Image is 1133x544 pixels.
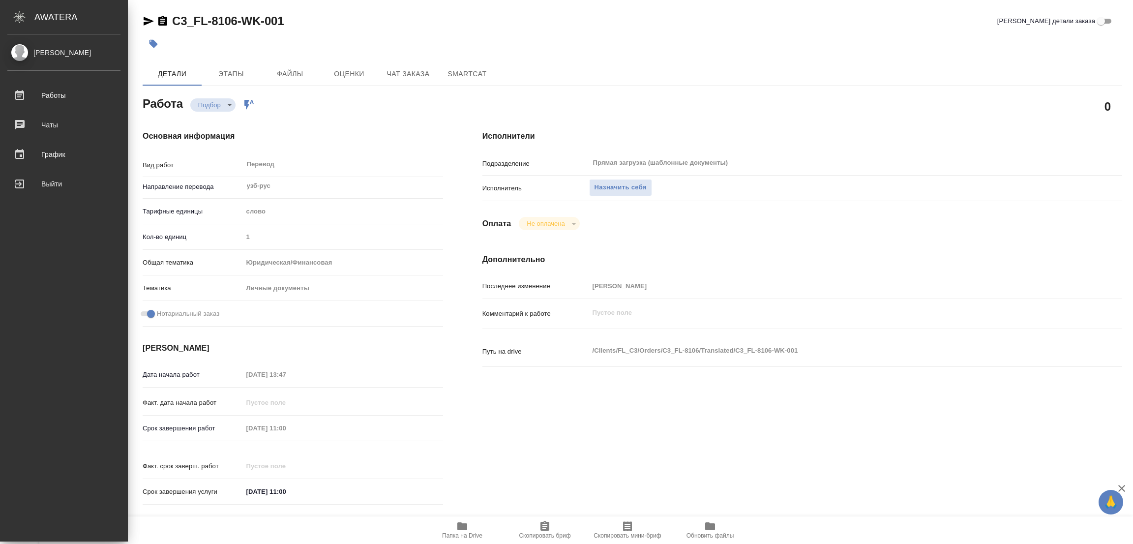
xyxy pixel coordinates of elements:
h4: Дополнительно [482,254,1122,266]
span: Нотариальный заказ [157,309,219,319]
div: Юридическая/Финансовая [243,254,443,271]
h2: 0 [1104,98,1111,115]
span: Скопировать мини-бриф [594,532,661,539]
input: Пустое поле [243,421,329,435]
button: Скопировать ссылку [157,15,169,27]
a: C3_FL-8106-WK-001 [172,14,284,28]
span: Папка на Drive [442,532,482,539]
div: слово [243,203,443,220]
div: Работы [7,88,120,103]
p: Дата начала работ [143,370,243,380]
input: Пустое поле [243,367,329,382]
input: Пустое поле [243,459,329,473]
button: Скопировать бриф [504,516,586,544]
p: Срок завершения услуги [143,487,243,497]
span: SmartCat [444,68,491,80]
div: Личные документы [243,280,443,297]
a: График [2,142,125,167]
p: Тарифные единицы [143,207,243,216]
div: График [7,147,120,162]
p: Факт. срок заверш. работ [143,461,243,471]
button: Назначить себя [589,179,652,196]
span: Файлы [267,68,314,80]
div: [PERSON_NAME] [7,47,120,58]
span: Обновить файлы [686,532,734,539]
h4: Основная информация [143,130,443,142]
p: Тематика [143,283,243,293]
p: Факт. дата начала работ [143,398,243,408]
div: Выйти [7,177,120,191]
p: Вид работ [143,160,243,170]
p: Исполнитель [482,183,589,193]
span: Назначить себя [595,182,647,193]
p: Кол-во единиц [143,232,243,242]
h4: [PERSON_NAME] [143,342,443,354]
input: Пустое поле [589,279,1069,293]
span: Детали [149,68,196,80]
input: Пустое поле [243,395,329,410]
p: Путь на drive [482,347,589,357]
span: 🙏 [1103,492,1119,513]
span: Чат заказа [385,68,432,80]
p: Общая тематика [143,258,243,268]
span: [PERSON_NAME] детали заказа [997,16,1095,26]
a: Работы [2,83,125,108]
p: Последнее изменение [482,281,589,291]
h4: Оплата [482,218,511,230]
span: Этапы [208,68,255,80]
button: Скопировать мини-бриф [586,516,669,544]
input: Пустое поле [243,230,443,244]
button: Папка на Drive [421,516,504,544]
span: Оценки [326,68,373,80]
p: Комментарий к работе [482,309,589,319]
button: Скопировать ссылку для ЯМессенджера [143,15,154,27]
button: Добавить тэг [143,33,164,55]
div: Подбор [190,98,236,112]
button: 🙏 [1099,490,1123,514]
p: Направление перевода [143,182,243,192]
div: AWATERA [34,7,128,27]
a: Чаты [2,113,125,137]
div: Подбор [519,217,579,230]
div: Чаты [7,118,120,132]
button: Не оплачена [524,219,567,228]
a: Выйти [2,172,125,196]
h4: Исполнители [482,130,1122,142]
h2: Работа [143,94,183,112]
input: ✎ Введи что-нибудь [243,484,329,499]
button: Обновить файлы [669,516,751,544]
p: Подразделение [482,159,589,169]
button: Подбор [195,101,224,109]
p: Срок завершения работ [143,423,243,433]
span: Скопировать бриф [519,532,570,539]
textarea: /Clients/FL_C3/Orders/C3_FL-8106/Translated/C3_FL-8106-WK-001 [589,342,1069,359]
